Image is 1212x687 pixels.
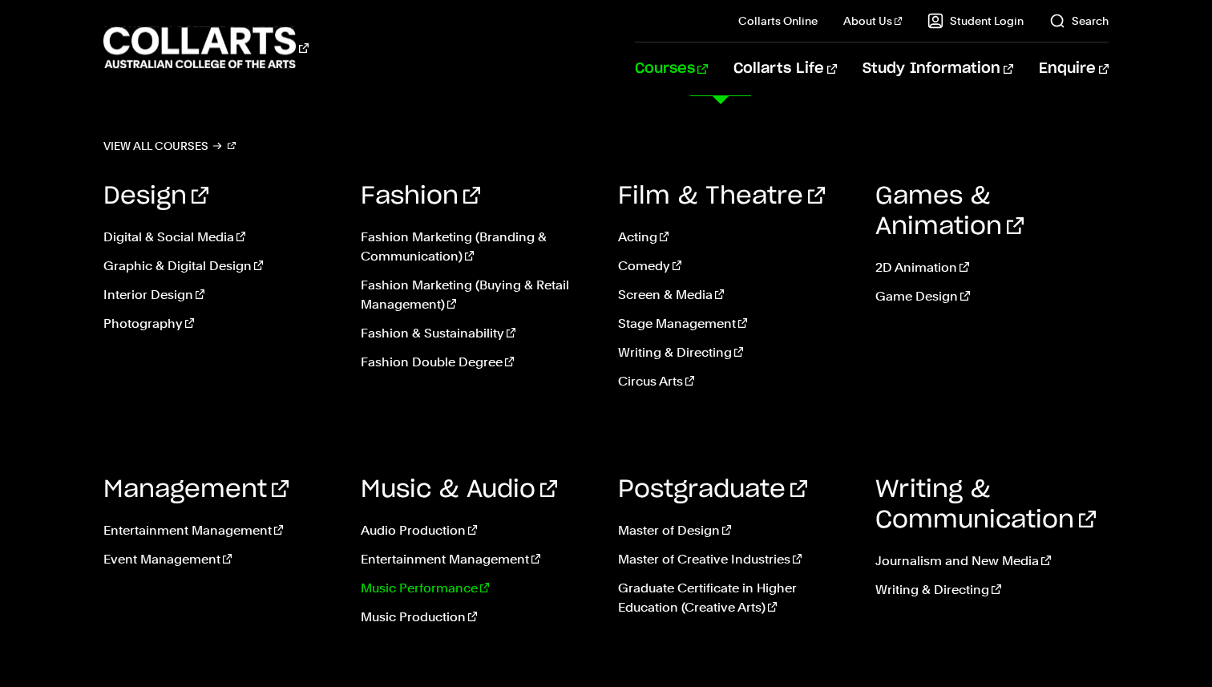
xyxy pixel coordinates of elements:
a: Fashion Marketing (Branding & Communication) [361,228,594,266]
a: Graduate Certificate in Higher Education (Creative Arts) [618,579,851,617]
a: Film & Theatre [618,184,825,208]
a: Photography [103,314,337,333]
a: 2D Animation [875,258,1109,277]
a: Music Performance [361,579,594,598]
a: Game Design [875,287,1109,306]
a: Audio Production [361,521,594,540]
a: Music Production [361,608,594,627]
a: Graphic & Digital Design [103,257,337,276]
a: Entertainment Management [103,521,337,540]
a: Entertainment Management [361,550,594,569]
a: Enquire [1039,42,1109,95]
a: Postgraduate [618,478,807,502]
a: Master of Creative Industries [618,550,851,569]
a: Music & Audio [361,478,557,502]
a: Search [1049,13,1109,29]
a: About Us [843,13,903,29]
a: Fashion Double Degree [361,353,594,372]
a: Journalism and New Media [875,552,1109,571]
div: Go to homepage [103,25,309,71]
a: Games & Animation [875,184,1024,239]
a: Event Management [103,550,337,569]
a: Student Login [927,13,1024,29]
a: Design [103,184,208,208]
a: View all courses [103,135,236,157]
a: Management [103,478,289,502]
a: Acting [618,228,851,247]
a: Master of Design [618,521,851,540]
a: Writing & Communication [875,478,1096,532]
a: Writing & Directing [618,343,851,362]
a: Writing & Directing [875,580,1109,600]
a: Study Information [863,42,1013,95]
a: Stage Management [618,314,851,333]
a: Digital & Social Media [103,228,337,247]
a: Courses [635,42,708,95]
a: Interior Design [103,285,337,305]
a: Fashion & Sustainability [361,324,594,343]
a: Fashion [361,184,480,208]
a: Collarts Life [733,42,837,95]
a: Circus Arts [618,372,851,391]
a: Comedy [618,257,851,276]
a: Fashion Marketing (Buying & Retail Management) [361,276,594,314]
a: Screen & Media [618,285,851,305]
a: Collarts Online [738,13,818,29]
